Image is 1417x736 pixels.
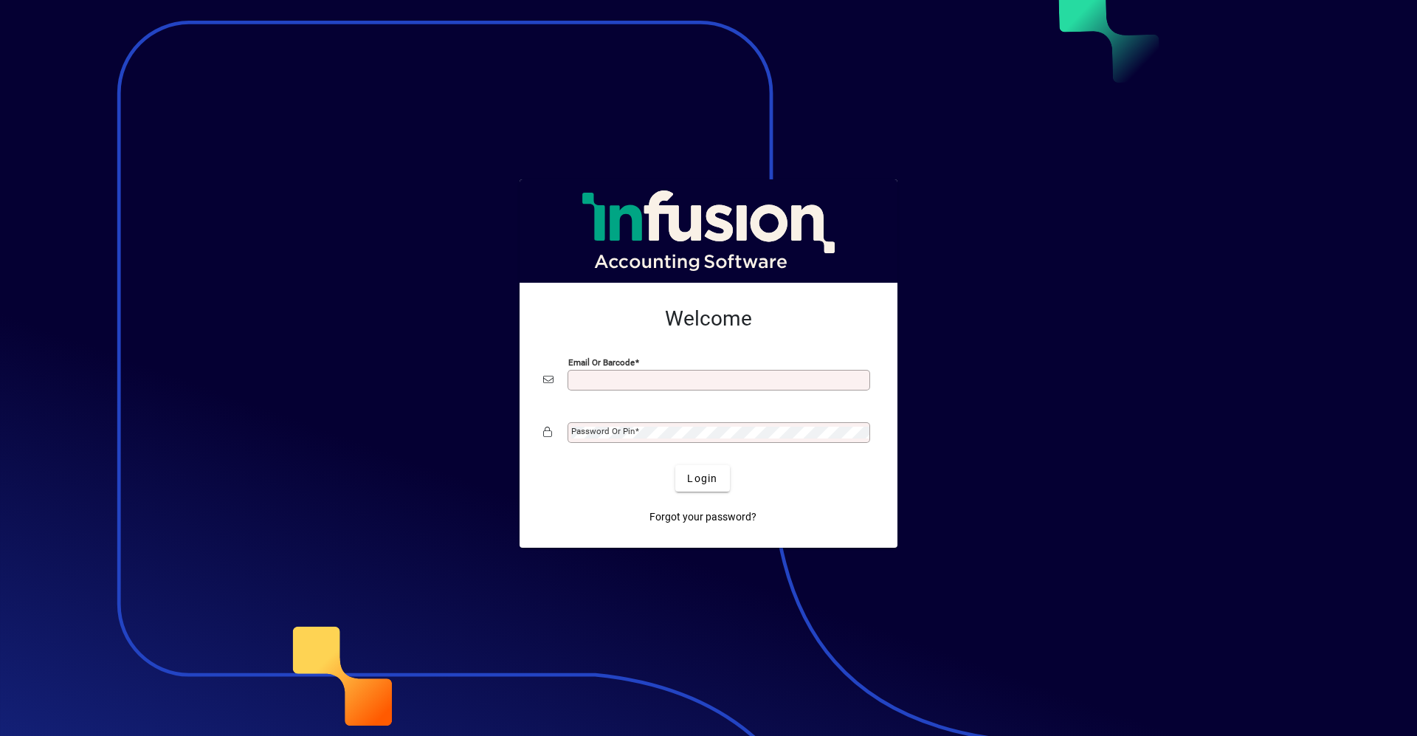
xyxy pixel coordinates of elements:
[675,465,729,492] button: Login
[571,426,635,436] mat-label: Password or Pin
[644,503,762,530] a: Forgot your password?
[649,509,756,525] span: Forgot your password?
[568,357,635,368] mat-label: Email or Barcode
[687,471,717,486] span: Login
[543,306,874,331] h2: Welcome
